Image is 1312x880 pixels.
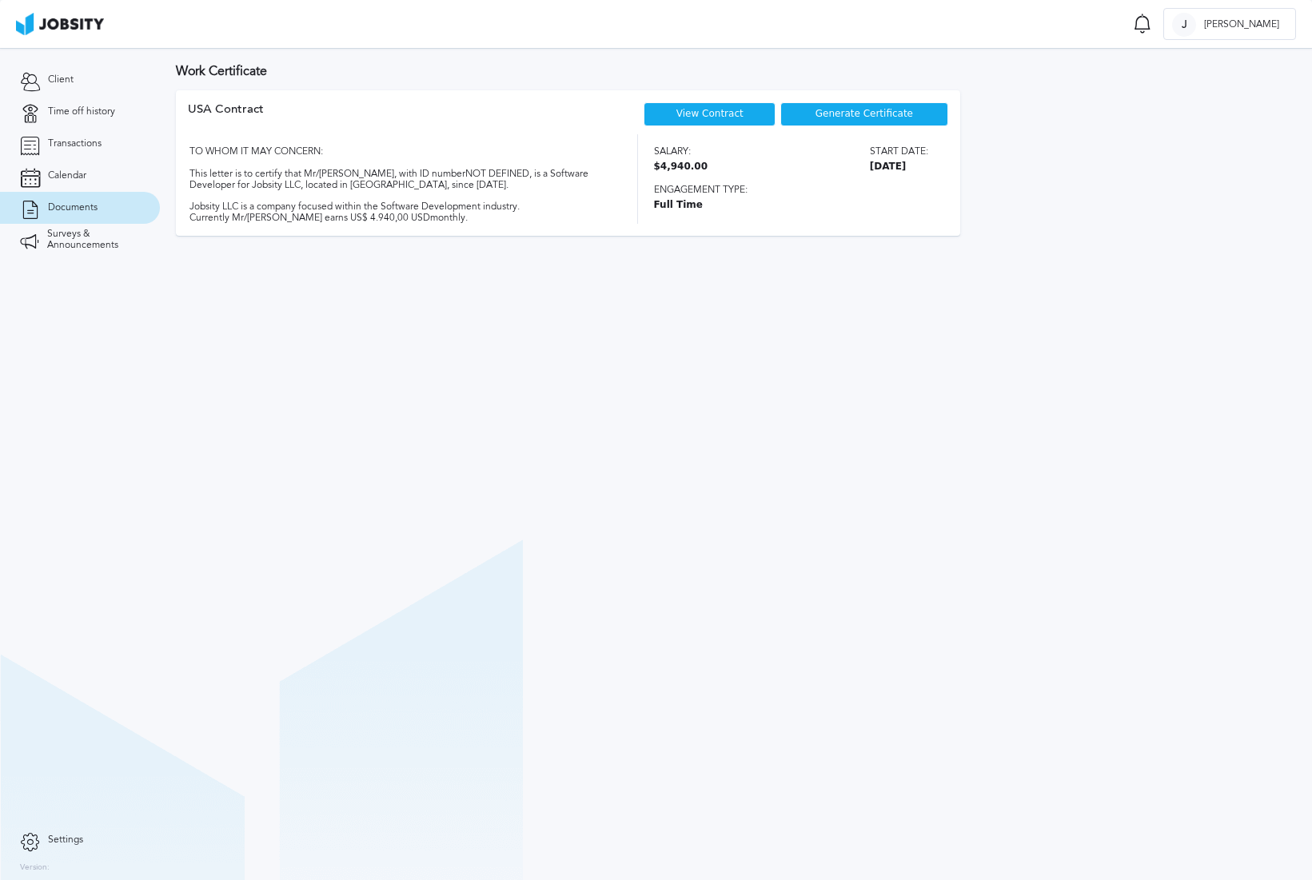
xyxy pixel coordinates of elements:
label: Version: [20,863,50,873]
span: [DATE] [870,161,928,173]
h3: Work Certificate [176,64,1296,78]
span: Surveys & Announcements [47,229,140,251]
span: Calendar [48,170,86,181]
span: Generate Certificate [816,109,913,120]
span: Engagement type: [654,185,928,196]
span: $4,940.00 [654,161,708,173]
span: Salary: [654,146,708,157]
div: USA Contract [188,102,264,134]
a: View Contract [676,108,744,119]
img: ab4bad089aa723f57921c736e9817d99.png [16,13,104,35]
button: J[PERSON_NAME] [1163,8,1296,40]
span: Documents [48,202,98,213]
div: TO WHOM IT MAY CONCERN: This letter is to certify that Mr/[PERSON_NAME], with ID number NOT DEFIN... [188,134,609,224]
span: Full Time [654,200,928,211]
span: [PERSON_NAME] [1196,19,1287,30]
div: J [1172,13,1196,37]
span: Settings [48,834,83,846]
span: Client [48,74,74,86]
span: Transactions [48,138,102,149]
span: Time off history [48,106,115,117]
span: Start date: [870,146,928,157]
